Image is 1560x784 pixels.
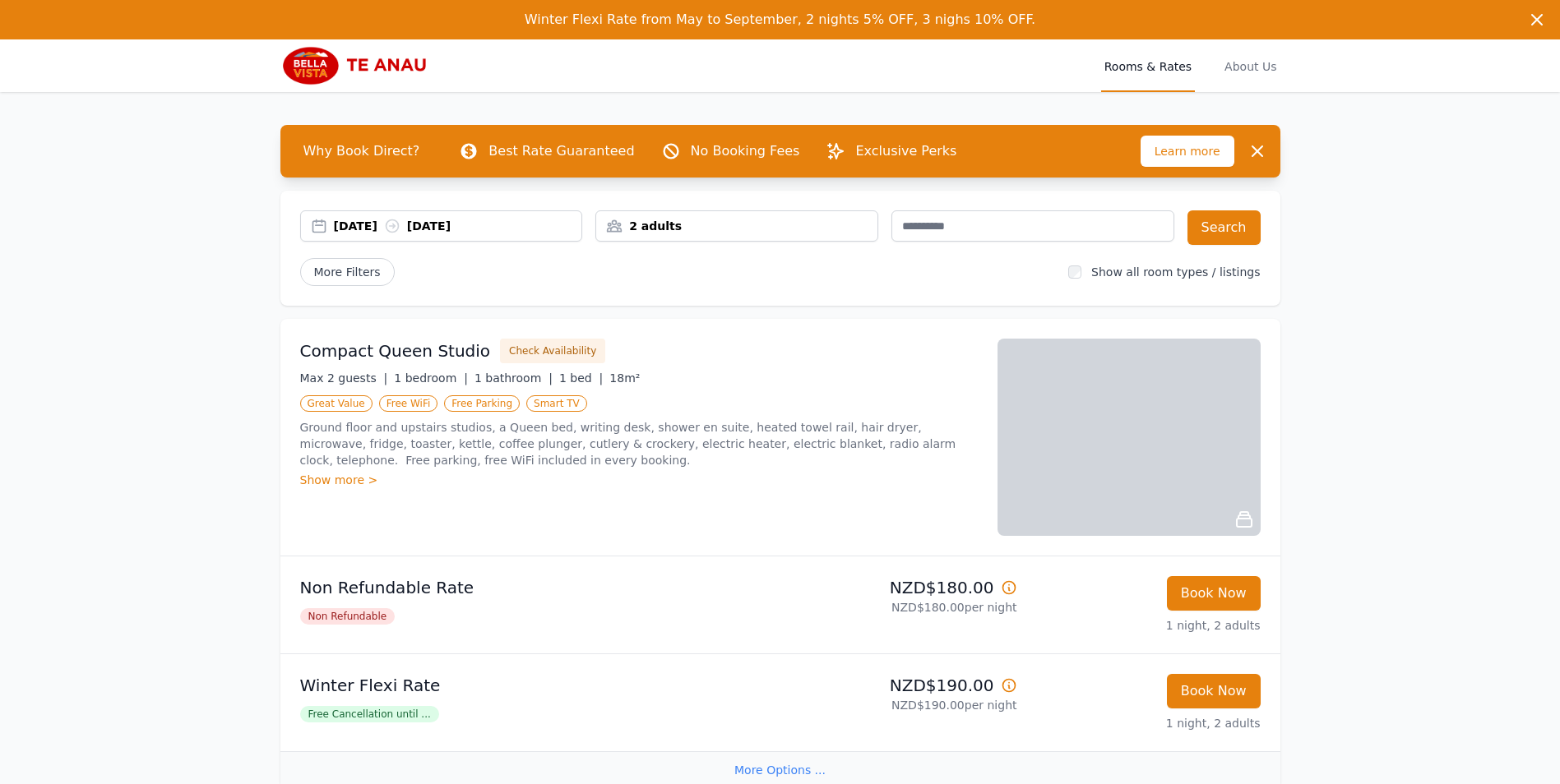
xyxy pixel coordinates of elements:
[1187,210,1261,245] button: Search
[787,674,1017,697] p: NZD$190.00
[1101,39,1195,92] a: Rooms & Rates
[500,339,605,363] button: Check Availability
[300,258,395,286] span: More Filters
[300,608,396,625] span: Non Refundable
[334,218,582,234] div: [DATE] [DATE]
[526,395,587,412] span: Smart TV
[1167,576,1261,611] button: Book Now
[787,697,1017,713] p: NZD$190.00 per night
[300,339,491,362] h3: Compact Queen Studio
[1167,674,1261,708] button: Book Now
[379,395,438,412] span: Free WiFi
[394,371,468,385] span: 1 bedroom |
[300,472,978,488] div: Show more >
[1091,265,1260,279] label: Show all room types / listings
[525,12,1035,27] span: Winter Flexi Rate from May to September, 2 nights 5% OFF, 3 nighs 10% OFF.
[300,576,774,599] p: Non Refundable Rate
[300,706,439,722] span: Free Cancellation until ...
[609,371,640,385] span: 18m²
[488,141,634,161] p: Best Rate Guaranteed
[300,419,978,468] p: Ground floor and upstairs studios, a Queen bed, writing desk, shower en suite, heated towel rail,...
[444,395,520,412] span: Free Parking
[691,141,800,161] p: No Booking Fees
[855,141,956,161] p: Exclusive Perks
[1030,617,1261,634] p: 1 night, 2 adults
[290,135,433,168] span: Why Book Direct?
[787,599,1017,616] p: NZD$180.00 per night
[1030,715,1261,731] p: 1 night, 2 adults
[787,576,1017,599] p: NZD$180.00
[300,371,388,385] span: Max 2 guests |
[559,371,603,385] span: 1 bed |
[280,46,438,85] img: Bella Vista Te Anau
[474,371,553,385] span: 1 bathroom |
[300,674,774,697] p: Winter Flexi Rate
[1221,39,1280,92] a: About Us
[1141,136,1234,167] span: Learn more
[596,218,877,234] div: 2 adults
[300,395,373,412] span: Great Value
